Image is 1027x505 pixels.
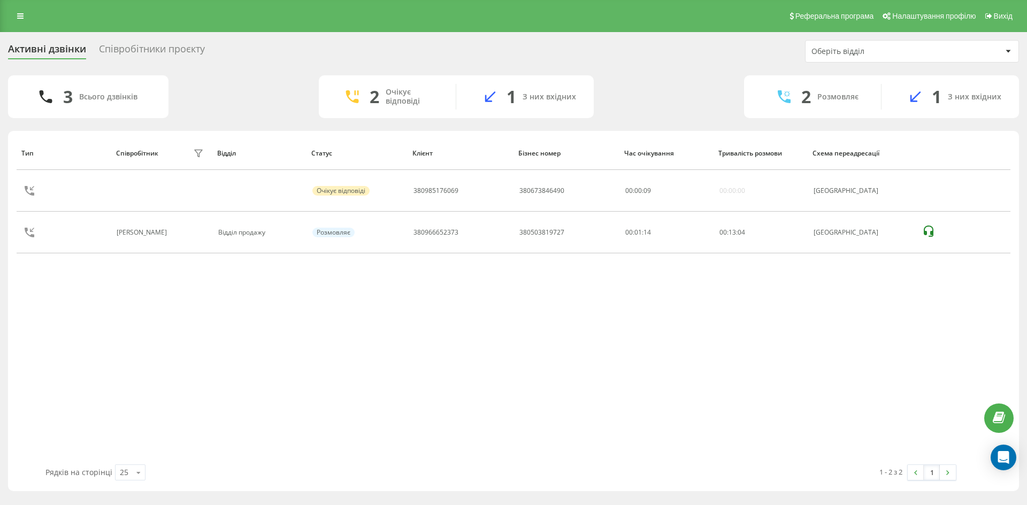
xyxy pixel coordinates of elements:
[814,229,910,236] div: [GEOGRAPHIC_DATA]
[738,228,745,237] span: 04
[116,150,158,157] div: Співробітник
[413,229,458,236] div: 380966652373
[523,92,576,102] div: З них вхідних
[801,87,811,107] div: 2
[948,92,1001,102] div: З них вхідних
[625,187,651,195] div: : :
[518,150,614,157] div: Бізнес номер
[8,43,86,60] div: Активні дзвінки
[879,467,902,477] div: 1 - 2 з 2
[312,228,355,237] div: Розмовляє
[311,150,402,157] div: Статус
[45,467,112,477] span: Рядків на сторінці
[795,12,874,20] span: Реферальна програма
[991,445,1016,470] div: Open Intercom Messenger
[519,229,564,236] div: 380503819727
[892,12,976,20] span: Налаштування профілю
[370,87,379,107] div: 2
[817,92,859,102] div: Розмовляє
[412,150,508,157] div: Клієнт
[719,187,745,195] div: 00:00:00
[729,228,736,237] span: 13
[625,186,633,195] span: 00
[811,47,939,56] div: Оберіть відділ
[519,187,564,195] div: 380673846490
[994,12,1013,20] span: Вихід
[63,87,73,107] div: 3
[507,87,516,107] div: 1
[386,88,440,106] div: Очікує відповіді
[643,186,651,195] span: 09
[719,228,727,237] span: 00
[99,43,205,60] div: Співробітники проєкту
[634,186,642,195] span: 00
[120,467,128,478] div: 25
[312,186,370,196] div: Очікує відповіді
[932,87,941,107] div: 1
[117,229,170,236] div: [PERSON_NAME]
[217,150,301,157] div: Відділ
[79,92,137,102] div: Всього дзвінків
[21,150,105,157] div: Тип
[718,150,802,157] div: Тривалість розмови
[814,187,910,195] div: [GEOGRAPHIC_DATA]
[813,150,911,157] div: Схема переадресації
[413,187,458,195] div: 380985176069
[218,229,301,236] div: Відділ продажу
[719,229,745,236] div: : :
[624,150,708,157] div: Час очікування
[625,229,708,236] div: 00:01:14
[924,465,940,480] a: 1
